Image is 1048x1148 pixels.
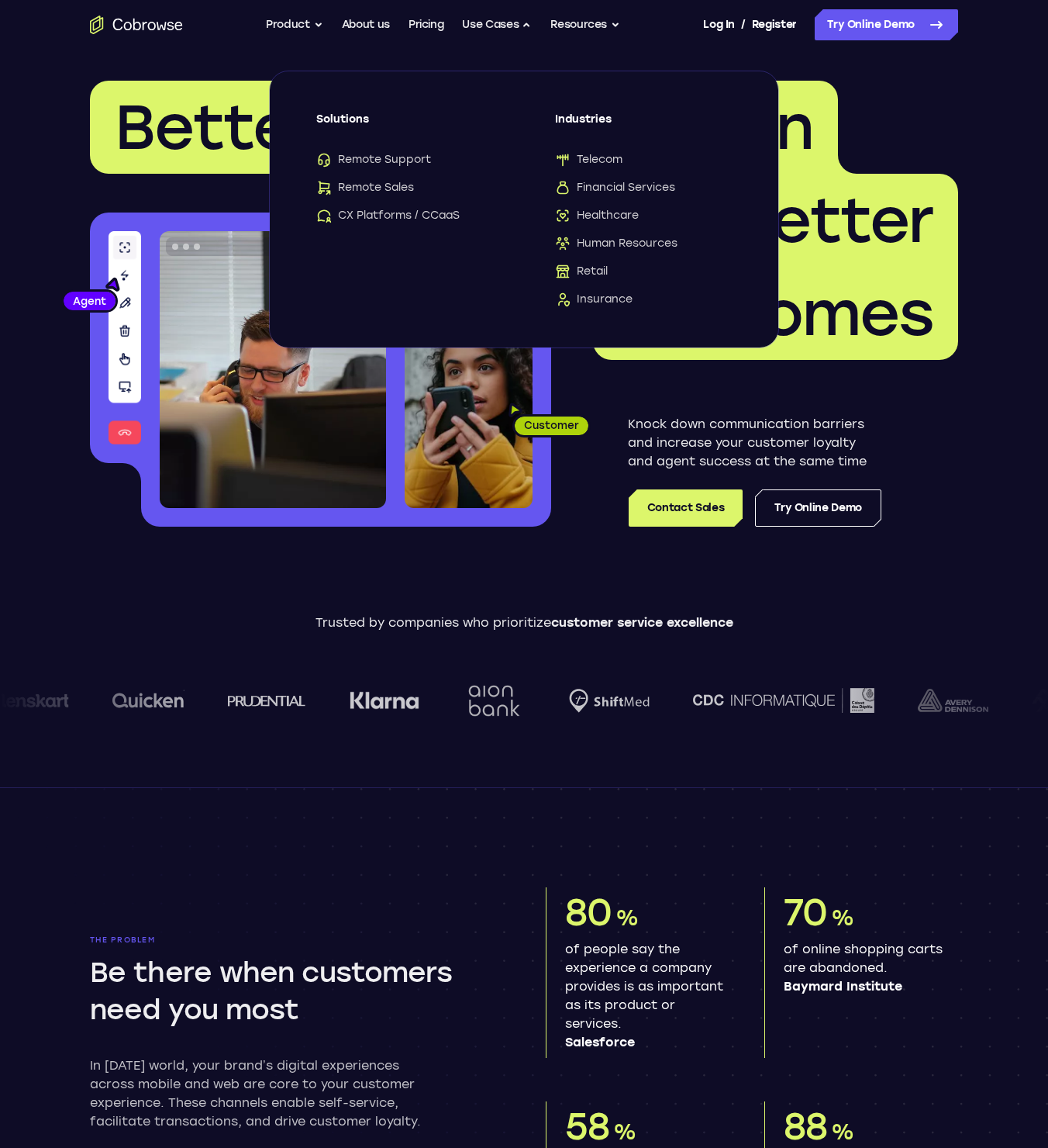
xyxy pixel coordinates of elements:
img: Aion Bank [462,669,525,732]
p: Knock down communication barriers and increase your customer loyalty and agent success at the sam... [628,415,881,471]
img: Financial Services [555,180,571,195]
a: RetailRetail [555,264,732,279]
a: About us [342,9,390,40]
span: CX Platforms / CCaaS [316,208,460,223]
img: Shiftmed [568,689,649,713]
img: CX Platforms / CCaaS [316,208,332,223]
p: In [DATE] world, your brand’s digital experiences across mobile and web are core to your customer... [90,1056,440,1131]
span: Retail [555,264,608,279]
span: Remote Support [316,152,431,168]
p: The problem [90,935,502,945]
a: Contact Sales [629,489,743,527]
span: Industries [555,112,732,140]
a: InsuranceInsurance [555,292,732,307]
img: A customer holding their phone [405,324,533,508]
span: % [831,1119,853,1145]
img: Human Resources [555,236,571,251]
img: prudential [227,694,305,707]
h2: Be there when customers need you most [90,954,496,1029]
span: Insurance [555,292,633,307]
img: Retail [555,264,571,279]
span: % [831,904,853,931]
a: Register [752,9,797,40]
span: Healthcare [555,208,639,223]
a: Pricing [409,9,444,40]
img: Healthcare [555,208,571,223]
img: Telecom [555,152,571,168]
span: Baymard Institute [784,977,946,996]
span: 70 [784,890,827,935]
a: Remote SupportRemote Support [316,152,493,168]
img: Remote Sales [316,180,332,195]
span: customer service excellence [551,615,733,630]
img: Remote Support [316,152,332,168]
span: % [615,904,638,931]
a: Financial ServicesFinancial Services [555,180,732,195]
span: Telecom [555,152,622,168]
span: 80 [565,890,612,935]
p: of people say the experience a company provides is as important as its product or services. [565,940,727,1052]
button: Use Cases [462,9,532,40]
span: Solutions [316,112,493,140]
img: CDC Informatique [692,688,874,712]
span: Remote Sales [316,180,414,195]
span: Better communication [115,90,813,164]
img: Klarna [349,691,419,710]
a: CX Platforms / CCaaSCX Platforms / CCaaS [316,208,493,223]
span: Financial Services [555,180,675,195]
a: Human ResourcesHuman Resources [555,236,732,251]
a: Try Online Demo [815,9,958,40]
span: % [613,1119,636,1145]
a: Go to the home page [90,16,183,34]
button: Resources [550,9,620,40]
a: Try Online Demo [755,489,881,527]
p: of online shopping carts are abandoned. [784,940,946,996]
a: Log In [703,9,734,40]
a: TelecomTelecom [555,152,732,168]
span: Human Resources [555,236,677,251]
a: HealthcareHealthcare [555,208,732,223]
span: / [741,16,746,34]
img: A customer support agent talking on the phone [160,231,386,508]
button: Product [266,9,323,40]
a: Remote SalesRemote Sales [316,180,493,195]
span: Salesforce [565,1033,727,1052]
img: Insurance [555,292,571,307]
